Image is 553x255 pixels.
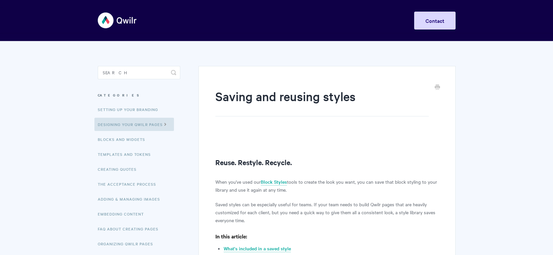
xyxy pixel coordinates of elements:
[215,157,438,167] h2: Reuse. Restyle. Recycle.
[98,207,149,221] a: Embedding Content
[98,222,163,235] a: FAQ About Creating Pages
[261,178,287,186] a: Block Styles
[98,177,161,191] a: The Acceptance Process
[215,200,438,224] p: Saved styles can be especially useful for teams. If your team needs to build Qwilr pages that are...
[215,232,438,240] h4: In this article:
[98,192,165,206] a: Adding & Managing Images
[215,178,438,194] p: When you've used our tools to create the look you want, you can save that block styling to your l...
[98,133,150,146] a: Blocks and Widgets
[224,245,291,252] a: What's included in a saved style
[414,12,456,30] a: Contact
[215,88,428,116] h1: Saving and reusing styles
[98,103,163,116] a: Setting up your Branding
[435,84,440,91] a: Print this Article
[98,66,180,79] input: Search
[98,89,180,101] h3: Categories
[98,162,141,176] a: Creating Quotes
[98,237,158,250] a: Organizing Qwilr Pages
[98,8,137,33] img: Qwilr Help Center
[94,118,174,131] a: Designing Your Qwilr Pages
[98,148,156,161] a: Templates and Tokens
